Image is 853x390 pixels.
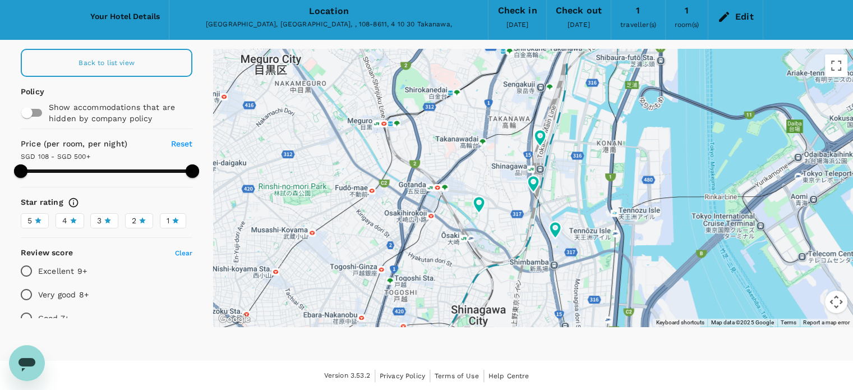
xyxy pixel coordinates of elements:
a: Help Centre [488,370,529,382]
div: 1 [685,3,689,19]
h6: Your Hotel Details [90,11,160,23]
div: 1 [636,3,640,19]
p: Good 7+ [38,313,69,324]
a: Open this area in Google Maps (opens a new window) [216,312,253,327]
div: Location [309,3,349,19]
h6: Star rating [21,196,63,209]
span: Terms of Use [435,372,479,380]
span: Reset [171,139,193,148]
p: Excellent 9+ [38,265,87,277]
span: Version 3.53.2 [324,370,370,382]
span: room(s) [675,21,699,29]
p: Show accommodations that are hidden by company policy [49,102,185,124]
span: Privacy Policy [380,372,425,380]
span: [DATE] [506,21,529,29]
iframe: Button to launch messaging window [9,345,45,381]
p: Very good 8+ [38,289,89,300]
span: 4 [62,215,67,227]
span: 5 [27,215,32,227]
span: 1 [167,215,169,227]
h6: Review score [21,247,73,259]
span: 3 [97,215,102,227]
p: Policy [21,86,31,97]
a: Terms (opens in new tab) [781,319,797,325]
span: Back to list view [79,59,135,67]
span: SGD 108 - SGD 500+ [21,153,90,160]
button: Map camera controls [825,291,847,313]
svg: Star ratings are awarded to properties to represent the quality of services, facilities, and amen... [68,197,79,208]
h6: Price (per room, per night) [21,138,150,150]
a: Terms of Use [435,370,479,382]
span: Map data ©2025 Google [711,319,773,325]
div: Check out [556,3,602,19]
img: Google [216,312,253,327]
span: Clear [175,249,193,257]
span: [DATE] [568,21,590,29]
span: traveller(s) [620,21,656,29]
a: Report a map error [803,319,850,325]
span: 2 [132,215,136,227]
a: Back to list view [21,49,192,77]
span: Help Centre [488,372,529,380]
div: [GEOGRAPHIC_DATA], [GEOGRAPHIC_DATA], , 108-8611, 4 10 30 Takanawa, [178,19,479,30]
a: Privacy Policy [380,370,425,382]
div: Edit [735,9,754,25]
button: Keyboard shortcuts [656,319,704,327]
div: Check in [497,3,537,19]
button: Toggle fullscreen view [825,54,847,77]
